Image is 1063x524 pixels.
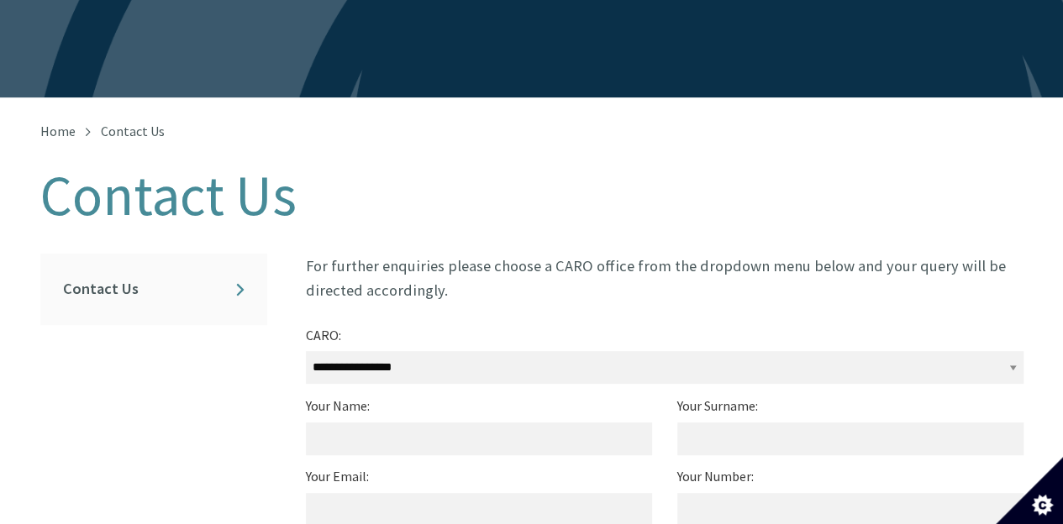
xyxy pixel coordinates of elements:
[996,457,1063,524] button: Set cookie preferences
[306,394,370,418] label: Your Name:
[61,270,247,309] a: Contact Us
[677,464,754,489] label: Your Number:
[306,323,341,348] label: CARO:
[677,394,758,418] label: Your Surname:
[40,123,76,139] a: Home
[40,165,1024,227] h1: Contact Us
[101,123,165,139] span: Contact Us
[306,254,1024,303] p: For further enquiries please choose a CARO office from the dropdown menu below and your query wil...
[306,464,369,489] label: Your Email:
